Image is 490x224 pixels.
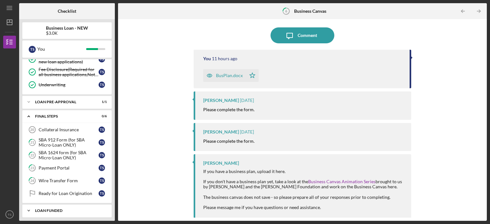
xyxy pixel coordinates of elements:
[99,69,105,75] div: T S
[26,174,108,187] a: 24Wire Transfer FormTS
[30,166,34,170] tspan: 23
[39,178,99,183] div: Wire Transfer Form
[46,31,88,36] div: $3.0K
[99,139,105,146] div: T S
[203,169,405,189] div: If you have a business plan, upload it here. If you don't have a business plan yet, take a look a...
[3,208,16,221] button: TS
[39,165,99,170] div: Payment Portal
[271,27,334,43] button: Comment
[99,126,105,133] div: T S
[30,153,34,157] tspan: 22
[203,161,239,166] div: [PERSON_NAME]
[99,56,105,62] div: T S
[26,149,108,162] a: 22SBA 1624 form (for SBA Micro-Loan ONLY)TS
[203,69,259,82] button: BusPlan.docx
[39,191,99,196] div: Ready for Loan Origination
[26,162,108,174] a: 23Payment PortalTS
[30,179,34,183] tspan: 24
[39,137,99,148] div: SBA 912 Form (for SBA Micro-Loan ONLY)
[95,114,107,118] div: 0 / 6
[37,44,86,54] div: You
[203,138,255,144] mark: Please complete the form.
[203,56,211,61] div: You
[308,179,375,184] a: Business Canvas Animation Series
[240,129,254,134] time: 2025-08-07 18:54
[26,66,108,78] a: Fee Disclosure(Required for all business applications,Not needed for Contractor loans)TS
[203,195,405,200] div: The business canvas does not save - so please prepare all of your responses prior to completing.
[39,82,99,87] div: Underwriting
[298,27,317,43] div: Comment
[212,56,237,61] time: 2025-08-15 07:24
[39,150,99,160] div: SBA 1624 form (for SBA Micro-Loan ONLY)
[26,187,108,200] a: Ready for Loan OriginationTS
[203,107,255,112] mark: Please complete the form.
[216,73,243,78] div: BusPlan.docx
[26,136,108,149] a: 21SBA 912 Form (for SBA Micro-Loan ONLY)TS
[99,82,105,88] div: T S
[26,53,108,66] a: Attestation (required for all new loan applications)TS
[26,78,108,91] a: UnderwritingTS
[99,152,105,158] div: T S
[39,127,99,132] div: Collateral Insurance
[26,123,108,136] a: 20Collateral InsuranceTS
[240,98,254,103] time: 2025-08-14 18:06
[203,98,239,103] div: [PERSON_NAME]
[39,67,99,77] div: Fee Disclosure(Required for all business applications,Not needed for Contractor loans)
[29,46,36,53] div: T S
[203,129,239,134] div: [PERSON_NAME]
[35,114,91,118] div: FINAL STEPS
[35,100,91,104] div: LOAN PRE-APPROVAL
[39,54,99,64] div: Attestation (required for all new loan applications)
[30,128,34,132] tspan: 20
[99,190,105,197] div: T S
[46,25,88,31] b: Business Loan - NEW
[30,141,34,145] tspan: 21
[58,9,76,14] b: Checklist
[285,9,287,13] tspan: 6
[35,209,104,213] div: LOAN FUNDED
[203,205,405,210] div: Please message me if you have questions or need assistance.
[99,165,105,171] div: T S
[294,9,326,14] b: Business Canvas
[99,177,105,184] div: T S
[8,213,11,216] text: TS
[95,100,107,104] div: 1 / 1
